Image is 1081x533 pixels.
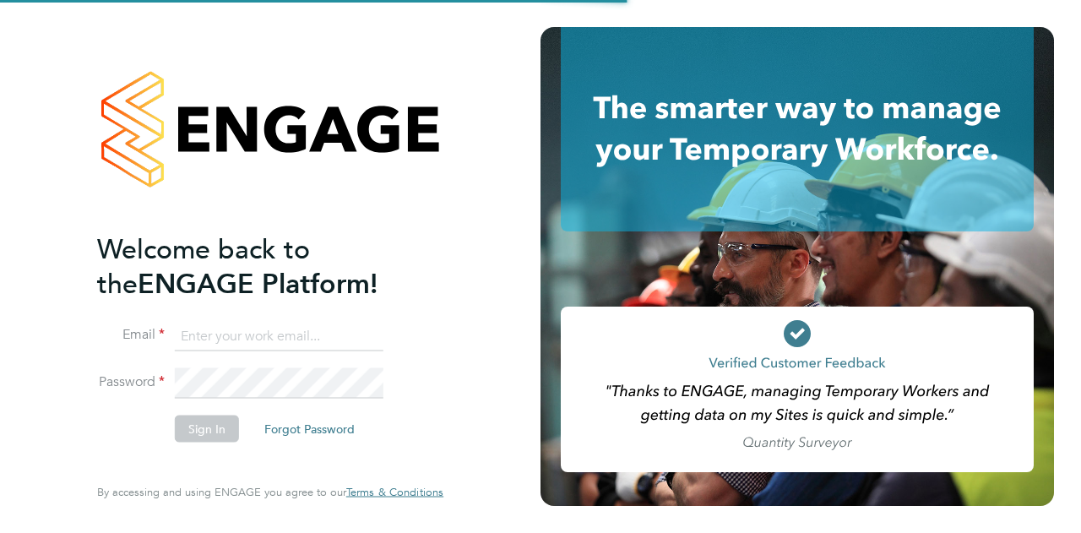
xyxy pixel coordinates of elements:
a: Terms & Conditions [346,486,443,499]
label: Email [97,326,165,344]
h2: ENGAGE Platform! [97,231,426,301]
span: By accessing and using ENGAGE you agree to our [97,485,443,499]
button: Sign In [175,416,239,443]
button: Forgot Password [251,416,368,443]
input: Enter your work email... [175,321,383,351]
label: Password [97,373,165,391]
span: Welcome back to the [97,232,310,300]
